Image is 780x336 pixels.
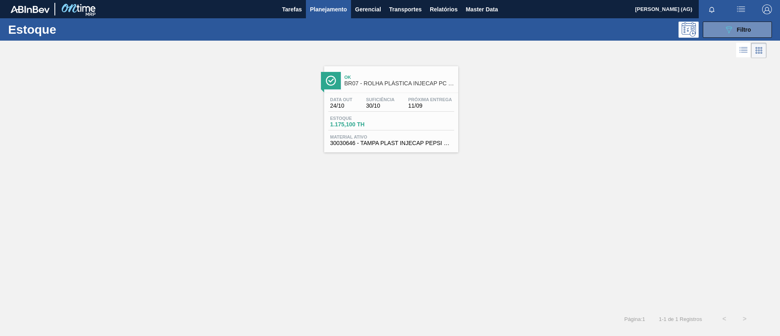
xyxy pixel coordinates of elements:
span: Gerencial [355,4,381,14]
span: 24/10 [330,103,353,109]
span: Tarefas [282,4,302,14]
span: 30/10 [366,103,394,109]
span: 1.175,100 TH [330,121,387,128]
img: Ícone [326,76,336,86]
span: Transportes [389,4,422,14]
span: Master Data [466,4,498,14]
span: Estoque [330,116,387,121]
span: 1 - 1 de 1 Registros [657,316,702,322]
button: Notificações [699,4,725,15]
div: Visão em Lista [736,43,751,58]
a: ÍconeOkBR07 - ROLHA PLÁSTICA INJECAP PC ZERO SHORTData out24/10Suficiência30/10Próxima Entrega11/... [318,60,462,152]
span: Filtro [737,26,751,33]
img: userActions [736,4,746,14]
span: BR07 - ROLHA PLÁSTICA INJECAP PC ZERO SHORT [344,80,454,87]
span: Relatórios [430,4,457,14]
div: Visão em Cards [751,43,767,58]
span: Data out [330,97,353,102]
img: TNhmsLtSVTkK8tSr43FrP2fwEKptu5GPRR3wAAAABJRU5ErkJggg== [11,6,50,13]
span: Página : 1 [624,316,645,322]
button: > [734,309,755,329]
span: Suficiência [366,97,394,102]
span: 30030646 - TAMPA PLAST INJECAP PEPSI ZERO NIV24 [330,140,452,146]
span: Material ativo [330,134,452,139]
span: Próxima Entrega [408,97,452,102]
button: Filtro [703,22,772,38]
span: Planejamento [310,4,347,14]
button: < [714,309,734,329]
span: 11/09 [408,103,452,109]
span: Ok [344,75,454,80]
div: Pogramando: nenhum usuário selecionado [678,22,699,38]
img: Logout [762,4,772,14]
h1: Estoque [8,25,130,34]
